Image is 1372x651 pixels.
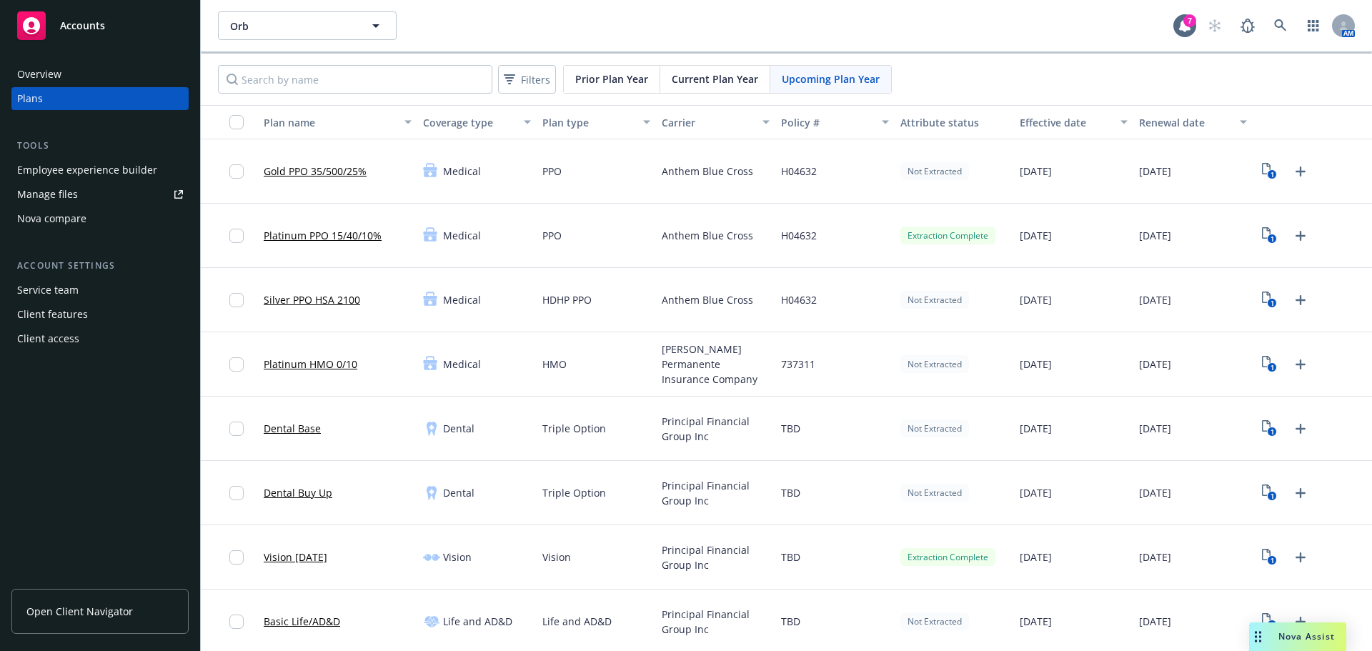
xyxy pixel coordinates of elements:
span: [DATE] [1020,357,1052,372]
a: Dental Base [264,421,321,436]
span: Orb [230,19,354,34]
div: Not Extracted [900,355,969,373]
span: [DATE] [1020,550,1052,565]
a: Service team [11,279,189,302]
div: Not Extracted [900,419,969,437]
a: Platinum HMO 0/10 [264,357,357,372]
div: Carrier [662,115,754,130]
span: Filters [521,72,550,87]
div: Plans [17,87,43,110]
a: Search [1266,11,1295,40]
span: H04632 [781,228,817,243]
span: Nova Assist [1278,630,1335,642]
span: [PERSON_NAME] Permanente Insurance Company [662,342,770,387]
text: 1 [1271,170,1274,179]
a: View Plan Documents [1258,482,1281,505]
text: 1 [1271,427,1274,437]
a: Upload Plan Documents [1289,353,1312,376]
text: 1 [1271,234,1274,244]
a: View Plan Documents [1258,160,1281,183]
div: Client access [17,327,79,350]
a: Basic Life/AD&D [264,614,340,629]
a: Start snowing [1200,11,1229,40]
span: Medical [443,292,481,307]
input: Toggle Row Selected [229,486,244,500]
a: View Plan Documents [1258,417,1281,440]
a: Upload Plan Documents [1289,160,1312,183]
button: Coverage type [417,105,537,139]
div: Plan name [264,115,396,130]
div: Policy # [781,115,873,130]
text: 1 [1271,492,1274,501]
a: Client features [11,303,189,326]
div: 7 [1183,14,1196,27]
div: Not Extracted [900,291,969,309]
span: PPO [542,164,562,179]
a: Upload Plan Documents [1289,417,1312,440]
button: Policy # [775,105,895,139]
span: Principal Financial Group Inc [662,478,770,508]
a: Employee experience builder [11,159,189,182]
a: View Plan Documents [1258,546,1281,569]
a: Upload Plan Documents [1289,289,1312,312]
div: Overview [17,63,61,86]
input: Search by name [218,65,492,94]
span: Medical [443,228,481,243]
a: Gold PPO 35/500/25% [264,164,367,179]
input: Select all [229,115,244,129]
span: [DATE] [1139,228,1171,243]
div: Not Extracted [900,484,969,502]
button: Filters [498,65,556,94]
div: Client features [17,303,88,326]
span: Dental [443,485,474,500]
button: Plan name [258,105,417,139]
span: Anthem Blue Cross [662,228,753,243]
div: Not Extracted [900,612,969,630]
div: Not Extracted [900,162,969,180]
div: Renewal date [1139,115,1231,130]
span: [DATE] [1139,357,1171,372]
span: TBD [781,550,800,565]
span: Vision [443,550,472,565]
button: Plan type [537,105,656,139]
a: Plans [11,87,189,110]
span: Filters [501,69,553,90]
div: Plan type [542,115,635,130]
a: Client access [11,327,189,350]
a: Report a Bug [1233,11,1262,40]
span: Anthem Blue Cross [662,164,753,179]
span: Anthem Blue Cross [662,292,753,307]
span: PPO [542,228,562,243]
span: Dental [443,421,474,436]
span: [DATE] [1020,228,1052,243]
a: Switch app [1299,11,1328,40]
input: Toggle Row Selected [229,293,244,307]
a: Platinum PPO 15/40/10% [264,228,382,243]
div: Attribute status [900,115,1008,130]
span: Principal Financial Group Inc [662,542,770,572]
span: [DATE] [1139,421,1171,436]
button: Effective date [1014,105,1133,139]
span: Triple Option [542,421,606,436]
input: Toggle Row Selected [229,229,244,243]
div: Tools [11,139,189,153]
span: HMO [542,357,567,372]
span: [DATE] [1139,614,1171,629]
span: [DATE] [1020,292,1052,307]
a: Nova compare [11,207,189,230]
span: Principal Financial Group Inc [662,414,770,444]
span: [DATE] [1139,292,1171,307]
span: TBD [781,421,800,436]
text: 1 [1271,556,1274,565]
span: [DATE] [1020,485,1052,500]
a: Overview [11,63,189,86]
span: Open Client Navigator [26,604,133,619]
span: H04632 [781,164,817,179]
input: Toggle Row Selected [229,550,244,565]
button: Nova Assist [1249,622,1346,651]
span: Life and AD&D [542,614,612,629]
span: [DATE] [1139,485,1171,500]
div: Coverage type [423,115,515,130]
div: Account settings [11,259,189,273]
span: [DATE] [1020,164,1052,179]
